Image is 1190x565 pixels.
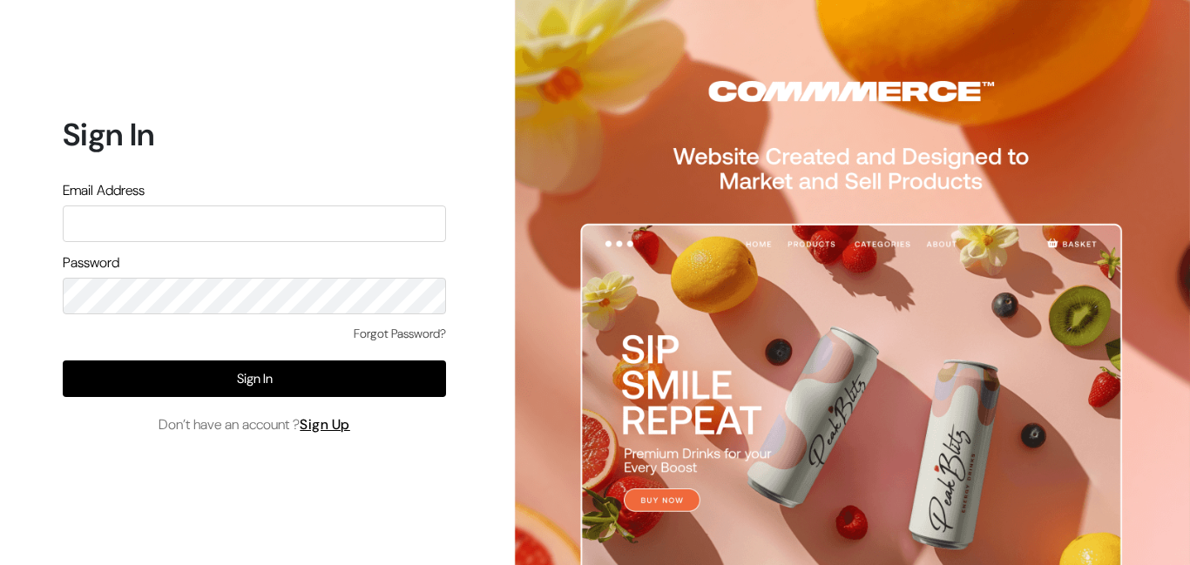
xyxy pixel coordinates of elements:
label: Password [63,252,119,273]
h1: Sign In [63,116,446,153]
a: Forgot Password? [354,325,446,343]
label: Email Address [63,180,145,201]
button: Sign In [63,360,446,397]
a: Sign Up [300,415,350,434]
span: Don’t have an account ? [159,414,350,435]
